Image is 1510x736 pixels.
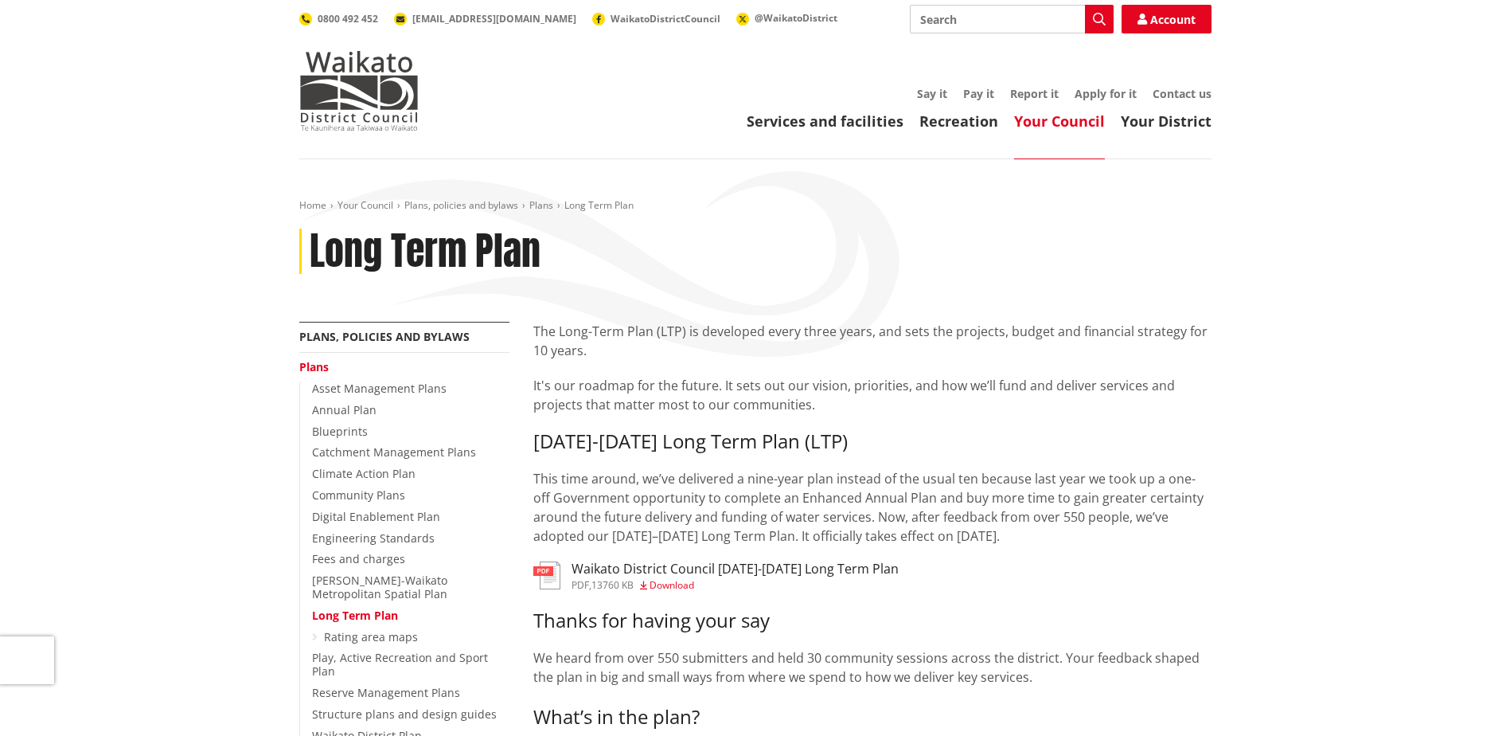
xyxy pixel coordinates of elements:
span: Download [650,578,694,592]
a: Catchment Management Plans [312,444,476,460]
p: The Long-Term Plan (LTP) is developed every three years, and sets the projects, budget and financ... [533,322,1212,360]
a: 0800 492 452 [299,12,378,25]
a: Your Council [1014,112,1105,131]
span: pdf [572,578,589,592]
input: Search input [910,5,1114,33]
a: Plans [299,359,329,374]
span: @WaikatoDistrict [755,11,837,25]
a: Say it [917,86,947,101]
a: Services and facilities [747,112,903,131]
img: document-pdf.svg [533,562,560,589]
img: Waikato District Council - Te Kaunihera aa Takiwaa o Waikato [299,51,419,131]
span: Long Term Plan [564,198,634,212]
a: Pay it [963,86,994,101]
a: Asset Management Plans [312,381,447,396]
a: [PERSON_NAME]-Waikato Metropolitan Spatial Plan [312,573,447,601]
span: 0800 492 452 [318,12,378,25]
p: This time around, we’ve delivered a nine-year plan instead of the usual ten because last year we ... [533,469,1212,546]
a: Plans [529,198,553,212]
div: , [572,581,899,590]
a: Climate Action Plan [312,466,416,481]
p: It's our roadmap for the future. It sets out our vision, priorities, and how we’ll fund and deliv... [533,376,1212,414]
a: Report it [1010,86,1059,101]
a: Contact us [1153,86,1212,101]
h3: [DATE]-[DATE] Long Term Plan (LTP) [533,430,1212,453]
a: Your Council [338,198,393,212]
span: We heard from over 550 submitters and held 30 community sessions across the district. Your feedba... [533,649,1200,686]
a: Your District [1121,112,1212,131]
span: 13760 KB [591,578,634,592]
a: Apply for it [1075,86,1137,101]
a: Waikato District Council [DATE]-[DATE] Long Term Plan pdf,13760 KB Download [533,562,899,590]
h1: Long Term Plan [310,229,540,275]
a: Digital Enablement Plan [312,509,440,524]
a: WaikatoDistrictCouncil [592,12,720,25]
a: Blueprints [312,424,368,439]
a: Reserve Management Plans [312,685,460,700]
h3: What’s in the plan? [533,706,1212,729]
a: Rating area maps [324,629,418,644]
a: Structure plans and design guides [312,707,497,722]
a: Plans, policies and bylaws [404,198,518,212]
a: @WaikatoDistrict [736,11,837,25]
nav: breadcrumb [299,199,1212,213]
a: Account [1122,5,1212,33]
h3: Thanks for having your say [533,609,1212,632]
h3: Waikato District Council [DATE]-[DATE] Long Term Plan [572,562,899,577]
a: Recreation [919,112,998,131]
a: Play, Active Recreation and Sport Plan [312,650,488,679]
span: WaikatoDistrictCouncil [611,12,720,25]
a: Long Term Plan [312,608,398,623]
span: [EMAIL_ADDRESS][DOMAIN_NAME] [412,12,576,25]
a: Engineering Standards [312,530,435,546]
a: Annual Plan [312,402,377,417]
a: Home [299,198,326,212]
a: [EMAIL_ADDRESS][DOMAIN_NAME] [394,12,576,25]
a: Community Plans [312,487,405,503]
a: Fees and charges [312,551,405,566]
a: Plans, policies and bylaws [299,329,470,344]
